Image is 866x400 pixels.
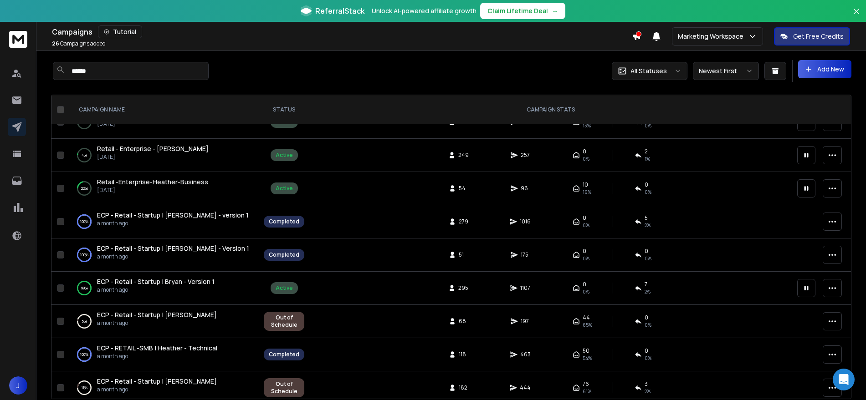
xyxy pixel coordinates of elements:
[645,222,651,229] span: 2 %
[97,153,209,161] p: [DATE]
[269,251,299,258] div: Completed
[583,155,589,162] span: 0%
[645,314,648,321] span: 0
[97,144,209,153] a: Retail - Enterprise - [PERSON_NAME]
[645,181,648,188] span: 0
[645,148,648,155] span: 2
[459,351,468,358] span: 118
[520,384,531,391] span: 444
[583,281,586,288] span: 0
[82,317,87,326] p: 5 %
[52,40,106,47] p: Campaigns added
[520,351,531,358] span: 463
[276,185,293,192] div: Active
[97,277,215,286] span: ECP - Retail - Startup | Bryan - Version 1
[97,187,208,194] p: [DATE]
[521,152,530,159] span: 257
[583,122,591,129] span: 13 %
[269,380,299,395] div: Out of Schedule
[798,60,851,78] button: Add New
[480,3,565,19] button: Claim Lifetime Deal→
[276,284,293,292] div: Active
[97,177,208,186] span: Retail -Enterprise-Heather-Business
[80,250,88,259] p: 100 %
[645,380,648,388] span: 3
[583,347,589,354] span: 50
[793,32,844,41] p: Get Free Credits
[82,383,87,392] p: 11 %
[68,305,258,338] td: 5%ECP - Retail - Startup | [PERSON_NAME]a month ago
[645,122,651,129] span: 0 %
[97,177,208,187] a: Retail -Enterprise-Heather-Business
[645,255,651,262] span: 0 %
[583,255,589,262] span: 0%
[645,248,648,255] span: 0
[583,321,592,329] span: 65 %
[80,350,88,359] p: 100 %
[97,310,217,319] a: ECP - Retail - Startup | [PERSON_NAME]
[583,188,591,196] span: 19 %
[833,369,855,390] div: Open Intercom Messenger
[97,244,249,253] a: ECP - Retail - Startup | [PERSON_NAME] - Version 1
[630,66,667,76] p: All Statuses
[269,314,299,329] div: Out of Schedule
[583,148,586,155] span: 0
[97,253,249,260] p: a month ago
[459,384,468,391] span: 182
[583,354,592,362] span: 54 %
[97,319,217,327] p: a month ago
[9,376,27,395] button: J
[68,272,258,305] td: 99%ECP - Retail - Startup | Bryan - Version 1a month ago
[458,284,468,292] span: 295
[68,95,258,125] th: CAMPAIGN NAME
[645,214,648,222] span: 5
[645,288,651,295] span: 2 %
[583,248,586,255] span: 0
[459,251,468,258] span: 51
[583,288,589,295] span: 0%
[82,151,87,160] p: 4 %
[80,217,88,226] p: 100 %
[258,95,310,125] th: STATUS
[97,386,217,393] p: a month ago
[269,218,299,225] div: Completed
[97,344,217,353] a: ECP - RETAIL -SMB | Heather - Technical
[310,95,792,125] th: CAMPAIGN STATS
[552,6,558,15] span: →
[521,251,530,258] span: 175
[458,152,469,159] span: 249
[372,6,477,15] p: Unlock AI-powered affiliate growth
[774,27,850,46] button: Get Free Credits
[645,347,648,354] span: 0
[520,218,531,225] span: 1016
[81,184,88,193] p: 22 %
[68,172,258,205] td: 22%Retail -Enterprise-Heather-Business[DATE]
[645,388,651,395] span: 2 %
[52,25,632,38] div: Campaigns
[269,351,299,358] div: Completed
[97,211,249,220] a: ECP - Retail - Startup | [PERSON_NAME] - version 1
[693,62,759,80] button: Newest First
[459,185,468,192] span: 54
[583,214,586,222] span: 0
[97,353,217,360] p: a month ago
[68,338,258,371] td: 100%ECP - RETAIL -SMB | Heather - Technicala month ago
[97,377,217,386] a: ECP - Retail - Startup | [PERSON_NAME]
[97,310,217,319] span: ECP - Retail - Startup | [PERSON_NAME]
[52,40,59,47] span: 26
[521,318,530,325] span: 197
[98,25,142,38] button: Tutorial
[583,380,589,388] span: 76
[81,284,88,293] p: 99 %
[68,205,258,238] td: 100%ECP - Retail - Startup | [PERSON_NAME] - version 1a month ago
[645,155,650,162] span: 1 %
[459,218,468,225] span: 279
[97,220,249,227] p: a month ago
[583,222,589,229] span: 0%
[645,188,651,196] span: 0 %
[315,5,364,16] span: ReferralStack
